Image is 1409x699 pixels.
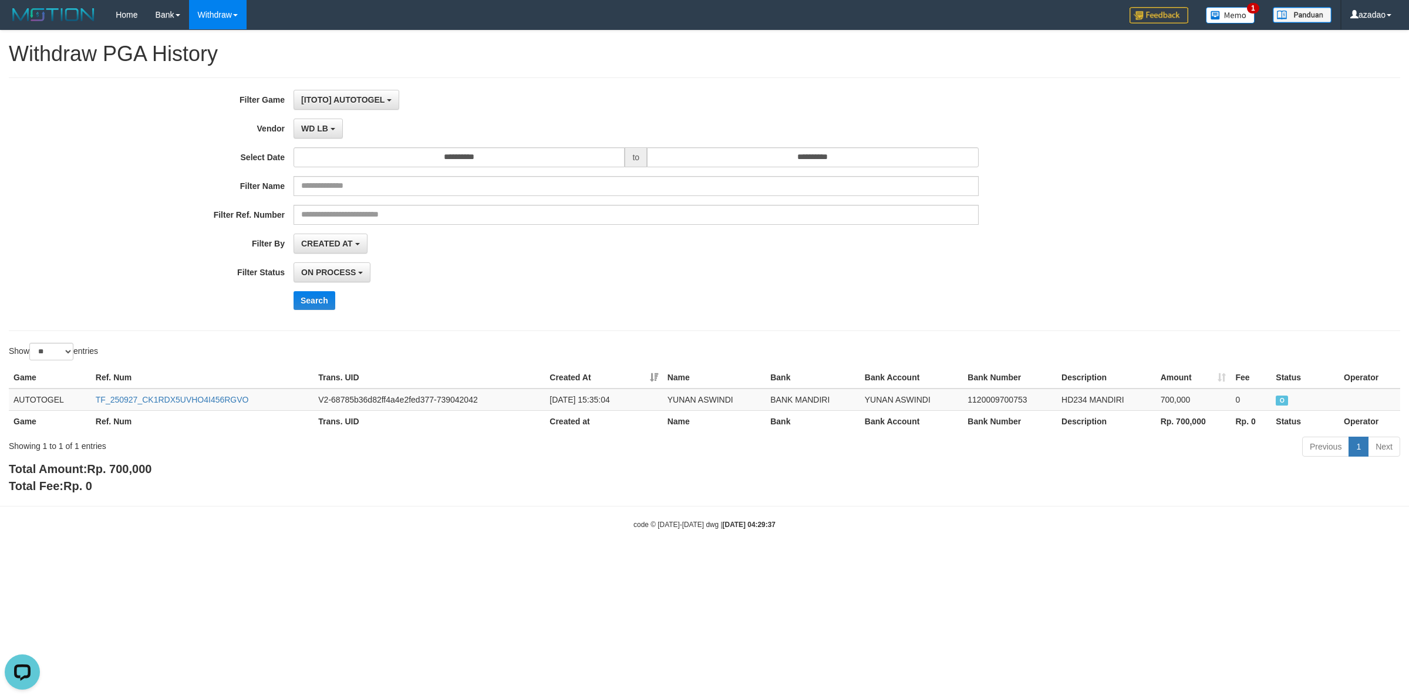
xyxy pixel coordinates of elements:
[314,410,545,432] th: Trans. UID
[663,410,766,432] th: Name
[9,435,578,452] div: Showing 1 to 1 of 1 entries
[1271,410,1339,432] th: Status
[625,147,647,167] span: to
[314,389,545,411] td: V2-68785b36d82ff4a4e2fed377-739042042
[1368,437,1400,457] a: Next
[96,395,249,404] a: TF_250927_CK1RDX5UVHO4I456RGVO
[663,367,766,389] th: Name
[766,367,860,389] th: Bank
[9,389,91,411] td: AUTOTOGEL
[1349,437,1368,457] a: 1
[1339,367,1400,389] th: Operator
[87,462,151,475] span: Rp. 700,000
[301,239,353,248] span: CREATED AT
[1271,367,1339,389] th: Status
[314,367,545,389] th: Trans. UID
[294,291,335,310] button: Search
[29,343,73,360] select: Showentries
[1156,410,1231,432] th: Rp. 700,000
[860,389,963,411] td: YUNAN ASWINDI
[9,42,1400,66] h1: Withdraw PGA History
[294,234,368,254] button: CREATED AT
[9,6,98,23] img: MOTION_logo.png
[9,462,151,475] b: Total Amount:
[545,367,662,389] th: Created At: activate to sort column ascending
[545,389,662,411] td: [DATE] 15:35:04
[633,521,776,529] small: code © [DATE]-[DATE] dwg |
[5,5,40,40] button: Open LiveChat chat widget
[1273,7,1332,23] img: panduan.png
[9,367,91,389] th: Game
[545,410,662,432] th: Created at
[1231,389,1271,411] td: 0
[1057,410,1156,432] th: Description
[301,95,385,104] span: [ITOTO] AUTOTOGEL
[860,410,963,432] th: Bank Account
[1247,3,1259,13] span: 1
[301,268,356,277] span: ON PROCESS
[1156,367,1231,389] th: Amount: activate to sort column ascending
[294,90,399,110] button: [ITOTO] AUTOTOGEL
[1057,367,1156,389] th: Description
[1339,410,1400,432] th: Operator
[1206,7,1255,23] img: Button%20Memo.svg
[294,262,370,282] button: ON PROCESS
[301,124,328,133] span: WD LB
[294,119,343,139] button: WD LB
[1302,437,1349,457] a: Previous
[963,410,1057,432] th: Bank Number
[1231,367,1271,389] th: Fee
[1276,396,1288,406] span: ON PROCESS
[1156,389,1231,411] td: 700,000
[766,389,860,411] td: BANK MANDIRI
[663,389,766,411] td: YUNAN ASWINDI
[63,479,92,492] span: Rp. 0
[963,367,1057,389] th: Bank Number
[91,367,314,389] th: Ref. Num
[1057,389,1156,411] td: HD234 MANDIRI
[963,389,1057,411] td: 1120009700753
[766,410,860,432] th: Bank
[1231,410,1271,432] th: Rp. 0
[9,343,98,360] label: Show entries
[91,410,314,432] th: Ref. Num
[860,367,963,389] th: Bank Account
[1130,7,1188,23] img: Feedback.jpg
[723,521,776,529] strong: [DATE] 04:29:37
[9,410,91,432] th: Game
[9,479,92,492] b: Total Fee:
